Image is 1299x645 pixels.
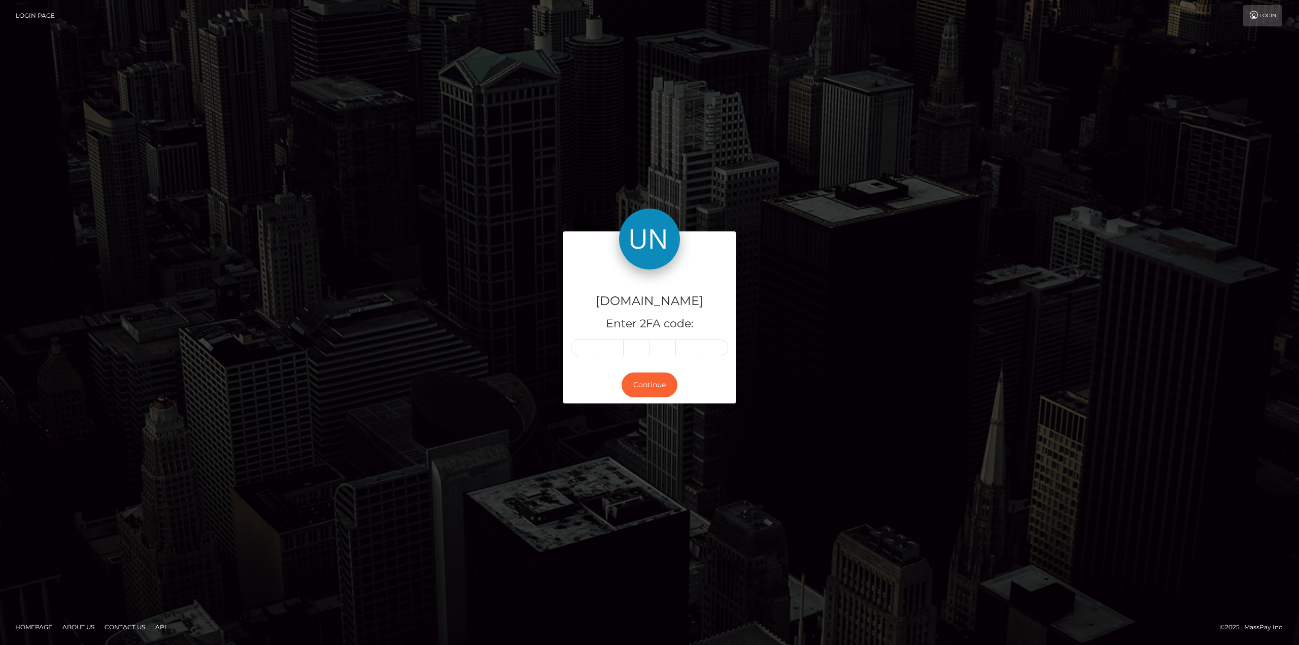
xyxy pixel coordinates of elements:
[151,619,170,635] a: API
[100,619,149,635] a: Contact Us
[571,292,728,310] h4: [DOMAIN_NAME]
[619,209,680,269] img: Unlockt.me
[622,372,677,397] button: Continue
[11,619,56,635] a: Homepage
[1243,5,1282,26] a: Login
[571,316,728,332] h5: Enter 2FA code:
[58,619,98,635] a: About Us
[1220,622,1291,633] div: © 2025 , MassPay Inc.
[16,5,55,26] a: Login Page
